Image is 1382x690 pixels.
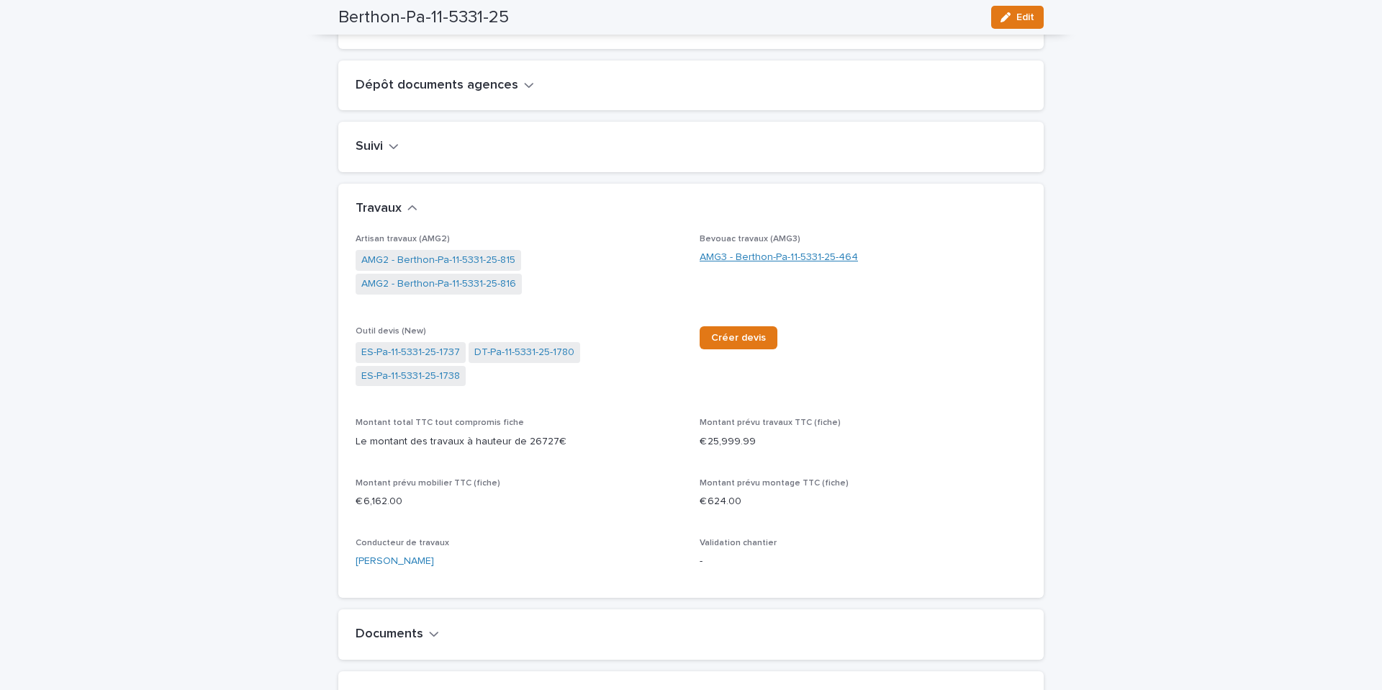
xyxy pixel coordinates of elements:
[700,235,800,243] span: Bevouac travaux (AMG3)
[356,327,426,336] span: Outil devis (New)
[356,139,383,155] h2: Suivi
[991,6,1044,29] button: Edit
[361,345,460,360] a: ES-Pa-11-5331-25-1737
[700,250,858,265] a: AMG3 - Berthon-Pa-11-5331-25-464
[474,345,574,360] a: DT-Pa-11-5331-25-1780
[700,479,849,488] span: Montant prévu montage TTC (fiche)
[356,418,524,427] span: Montant total TTC tout compromis fiche
[361,369,460,384] a: ES-Pa-11-5331-25-1738
[356,78,534,94] button: Dépôt documents agences
[356,479,500,488] span: Montant prévu mobilier TTC (fiche)
[356,627,439,642] button: Documents
[711,333,766,343] span: Créer devis
[356,78,518,94] h2: Dépôt documents agences
[338,7,509,28] h2: Berthon-Pa-11-5331-25
[356,539,449,547] span: Conducteur de travaux
[700,434,1026,449] p: € 25,999.99
[700,418,841,427] span: Montant prévu travaux TTC (fiche)
[356,235,450,243] span: Artisan travaux (AMG2)
[700,539,777,547] span: Validation chantier
[356,554,434,569] a: [PERSON_NAME]
[356,201,402,217] h2: Travaux
[700,326,777,349] a: Créer devis
[356,494,682,509] p: € 6,162.00
[1016,12,1034,22] span: Edit
[356,139,399,155] button: Suivi
[356,434,682,449] p: Le montant des travaux à hauteur de 26727€
[700,554,1026,569] p: -
[356,627,423,642] h2: Documents
[361,277,516,292] a: AMG2 - Berthon-Pa-11-5331-25-816
[361,253,515,268] a: AMG2 - Berthon-Pa-11-5331-25-815
[700,494,1026,509] p: € 624.00
[356,201,417,217] button: Travaux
